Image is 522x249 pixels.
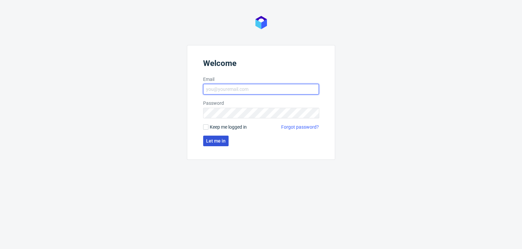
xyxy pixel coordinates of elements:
[210,124,247,130] span: Keep me logged in
[203,59,319,71] header: Welcome
[203,76,319,83] label: Email
[203,136,229,146] button: Let me in
[281,124,319,130] a: Forgot password?
[203,84,319,94] input: you@youremail.com
[206,139,226,143] span: Let me in
[203,100,319,106] label: Password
